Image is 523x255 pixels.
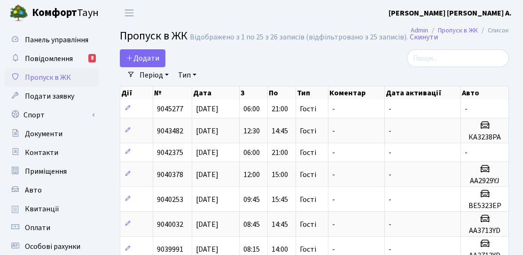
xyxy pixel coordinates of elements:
[157,194,183,205] span: 9040253
[25,223,50,233] span: Оплати
[5,218,99,237] a: Оплати
[461,86,509,100] th: Авто
[332,126,335,136] span: -
[465,133,505,142] h5: КА3238РА
[157,170,183,180] span: 9040378
[332,219,335,230] span: -
[5,87,99,106] a: Подати заявку
[332,244,335,255] span: -
[157,126,183,136] span: 9043482
[300,149,316,156] span: Гості
[25,204,59,214] span: Квитанції
[117,5,141,21] button: Переключити навігацію
[5,143,99,162] a: Контакти
[32,5,99,21] span: Таун
[157,104,183,114] span: 9045277
[389,244,391,255] span: -
[88,54,96,62] div: 8
[300,127,316,135] span: Гості
[157,147,183,158] span: 9042375
[332,104,335,114] span: -
[407,49,509,67] input: Пошук...
[157,244,183,255] span: 9039991
[385,86,461,100] th: Дата активації
[196,126,219,136] span: [DATE]
[196,194,219,205] span: [DATE]
[243,147,260,158] span: 06:00
[272,219,288,230] span: 14:45
[465,104,468,114] span: -
[5,181,99,200] a: Авто
[332,147,335,158] span: -
[192,86,240,100] th: Дата
[300,105,316,113] span: Гості
[389,126,391,136] span: -
[25,129,62,139] span: Документи
[272,104,288,114] span: 21:00
[153,86,192,100] th: №
[25,35,88,45] span: Панель управління
[196,147,219,158] span: [DATE]
[328,86,385,100] th: Коментар
[196,104,219,114] span: [DATE]
[465,147,468,158] span: -
[25,147,58,158] span: Контакти
[25,185,42,195] span: Авто
[243,219,260,230] span: 08:45
[5,68,99,87] a: Пропуск в ЖК
[25,91,74,101] span: Подати заявку
[5,106,99,124] a: Спорт
[174,67,200,83] a: Тип
[272,126,288,136] span: 14:45
[389,194,391,205] span: -
[389,170,391,180] span: -
[389,147,391,158] span: -
[5,162,99,181] a: Приміщення
[243,126,260,136] span: 12:30
[126,53,159,63] span: Додати
[272,170,288,180] span: 15:00
[300,246,316,253] span: Гості
[120,86,153,100] th: Дії
[25,72,71,83] span: Пропуск в ЖК
[300,196,316,203] span: Гості
[389,8,512,19] a: [PERSON_NAME] [PERSON_NAME] А.
[240,86,268,100] th: З
[5,31,99,49] a: Панель управління
[389,219,391,230] span: -
[196,170,219,180] span: [DATE]
[300,171,316,178] span: Гості
[243,170,260,180] span: 12:00
[196,244,219,255] span: [DATE]
[243,244,260,255] span: 08:15
[411,25,428,35] a: Admin
[5,124,99,143] a: Документи
[300,221,316,228] span: Гості
[410,33,438,42] a: Скинути
[389,8,512,18] b: [PERSON_NAME] [PERSON_NAME] А.
[136,67,172,83] a: Період
[272,244,288,255] span: 14:00
[296,86,328,100] th: Тип
[9,4,28,23] img: logo.png
[438,25,478,35] a: Пропуск в ЖК
[332,170,335,180] span: -
[478,25,509,36] li: Список
[120,49,165,67] a: Додати
[5,200,99,218] a: Квитанції
[157,219,183,230] span: 9040032
[25,166,67,177] span: Приміщення
[25,54,73,64] span: Повідомлення
[272,194,288,205] span: 15:45
[397,21,523,40] nav: breadcrumb
[32,5,77,20] b: Комфорт
[272,147,288,158] span: 21:00
[243,104,260,114] span: 06:00
[243,194,260,205] span: 09:45
[25,241,80,252] span: Особові рахунки
[196,219,219,230] span: [DATE]
[389,104,391,114] span: -
[465,226,505,235] h5: AA3713YD
[465,177,505,185] h5: АА2929YJ
[190,33,408,42] div: Відображено з 1 по 25 з 26 записів (відфільтровано з 25 записів).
